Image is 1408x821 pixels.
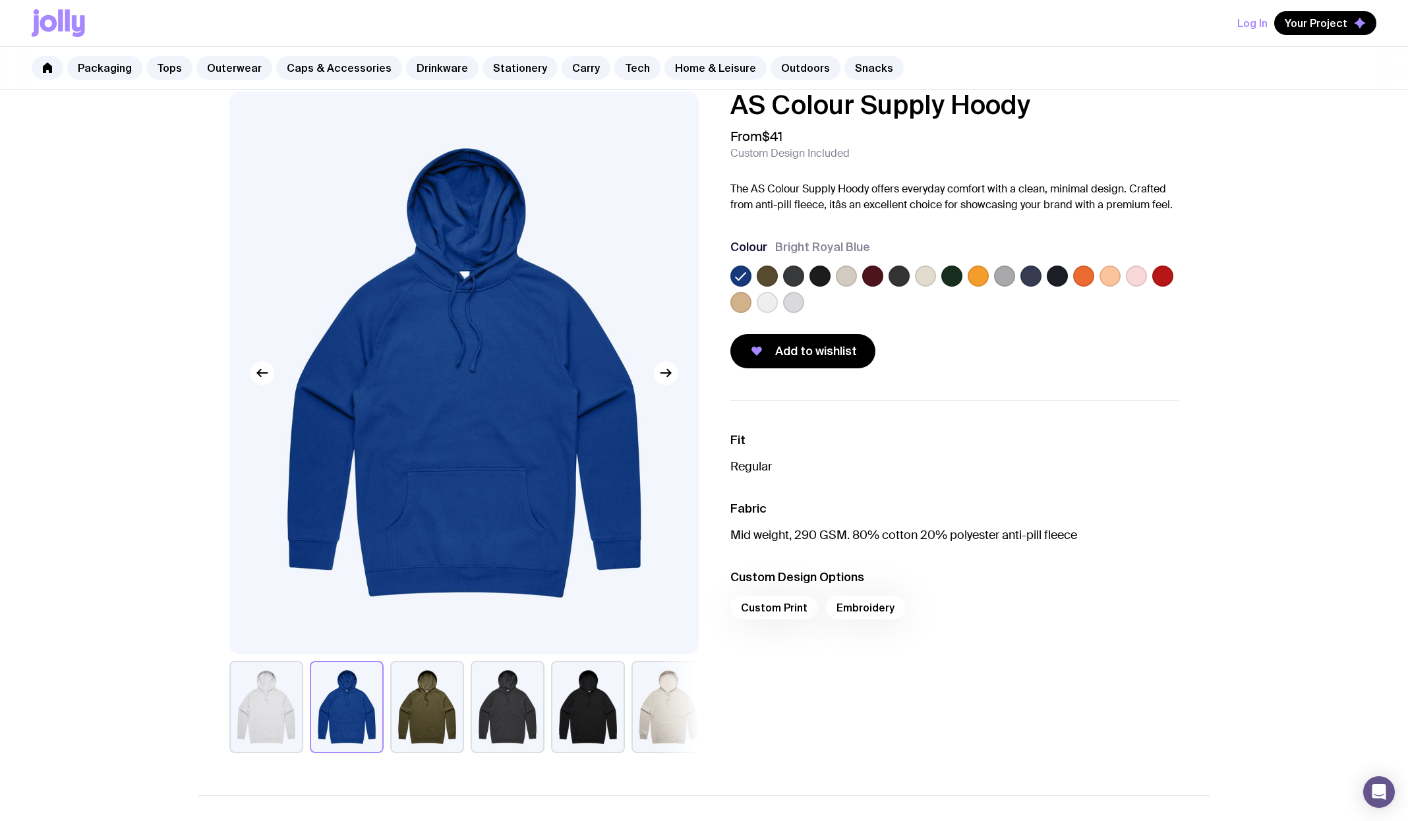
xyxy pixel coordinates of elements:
[1363,776,1395,808] div: Open Intercom Messenger
[406,56,479,80] a: Drinkware
[775,239,870,255] span: Bright Royal Blue
[67,56,142,80] a: Packaging
[730,527,1179,543] p: Mid weight, 290 GSM. 80% cotton 20% polyester anti-pill fleece
[762,128,782,145] span: $41
[562,56,610,80] a: Carry
[730,128,782,144] span: From
[730,459,1179,474] p: Regular
[483,56,558,80] a: Stationery
[730,92,1179,118] h1: AS Colour Supply Hoody
[196,56,272,80] a: Outerwear
[1285,16,1347,30] span: Your Project
[730,334,875,368] button: Add to wishlist
[730,147,850,160] span: Custom Design Included
[730,501,1179,517] h3: Fabric
[775,343,857,359] span: Add to wishlist
[771,56,840,80] a: Outdoors
[614,56,660,80] a: Tech
[276,56,402,80] a: Caps & Accessories
[730,432,1179,448] h3: Fit
[664,56,767,80] a: Home & Leisure
[146,56,192,80] a: Tops
[844,56,904,80] a: Snacks
[1237,11,1268,35] button: Log In
[1274,11,1376,35] button: Your Project
[730,239,767,255] h3: Colour
[730,181,1179,213] p: The AS Colour Supply Hoody offers everyday comfort with a clean, minimal design. Crafted from ant...
[730,569,1179,585] h3: Custom Design Options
